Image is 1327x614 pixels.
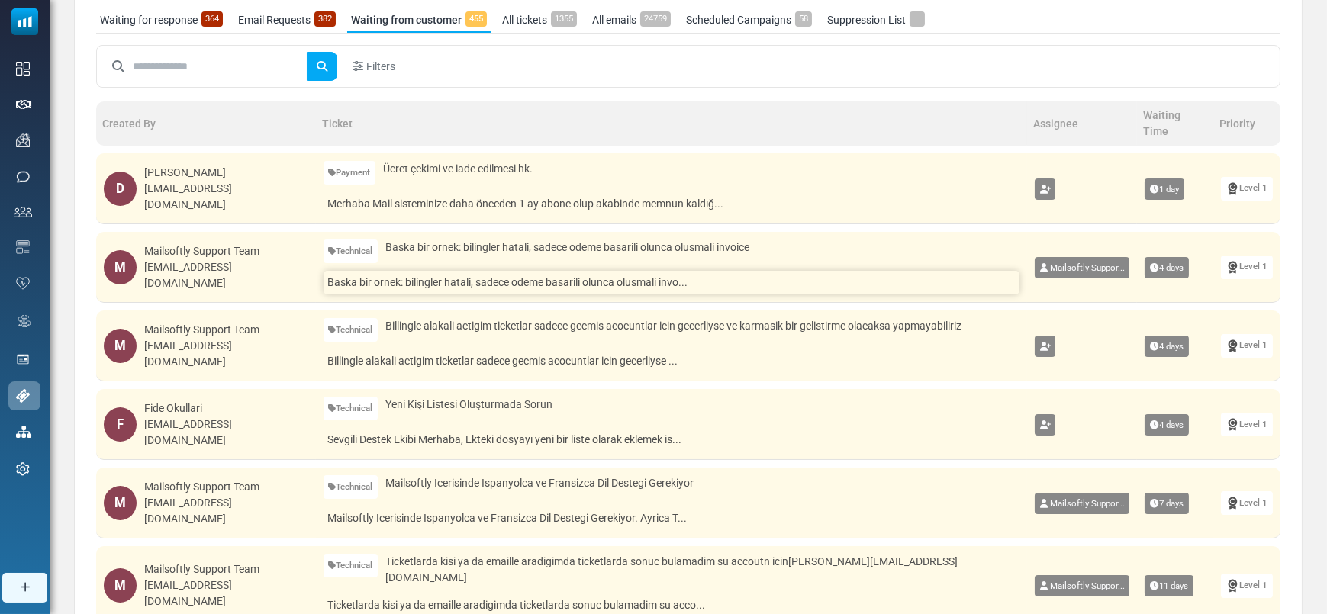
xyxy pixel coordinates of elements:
[144,577,308,609] div: [EMAIL_ADDRESS][DOMAIN_NAME]
[366,59,395,75] span: Filters
[14,207,32,217] img: contacts-icon.svg
[104,568,137,603] div: M
[104,250,137,284] div: M
[823,8,929,33] a: Suppression List
[144,561,308,577] div: Mailsoftly Support Team
[16,62,30,76] img: dashboard-icon.svg
[1145,257,1189,278] span: 4 days
[1221,413,1273,436] a: Level 1
[16,462,30,476] img: settings-icon.svg
[324,554,378,577] a: Technical
[551,11,577,27] span: 1355
[96,8,227,33] a: Waiting for response364
[96,101,316,146] th: Created By
[324,161,376,185] a: Payment
[795,11,812,27] span: 58
[1145,493,1189,514] span: 7 days
[324,475,378,499] a: Technical
[1145,336,1189,357] span: 4 days
[201,11,223,27] span: 364
[1145,178,1184,200] span: 1 day
[234,8,340,33] a: Email Requests382
[324,349,1019,373] a: Billingle alakali actigim ticketlar sadece gecmis acocuntlar icin gecerliyse ...
[682,8,816,33] a: Scheduled Campaigns58
[324,318,378,342] a: Technical
[1221,574,1273,597] a: Level 1
[1035,493,1130,514] a: Mailsoftly Suppor...
[104,486,137,520] div: M
[144,495,308,527] div: [EMAIL_ADDRESS][DOMAIN_NAME]
[324,239,378,263] a: Technical
[1213,101,1280,146] th: Priority
[144,479,308,495] div: Mailsoftly Support Team
[1035,257,1130,278] a: Mailsoftly Suppor...
[1137,101,1213,146] th: Waiting Time
[640,11,671,27] span: 24759
[1221,177,1273,201] a: Level 1
[16,240,30,254] img: email-templates-icon.svg
[16,170,30,184] img: sms-icon.png
[144,400,308,416] div: Fide Okullari
[324,192,1019,216] a: Merhaba Mail sisteminize daha önceden 1 ay abone olup akabinde memnun kaldığ...
[1221,334,1273,358] a: Level 1
[324,397,378,420] a: Technical
[104,407,137,442] div: F
[1027,101,1138,146] th: Assignee
[498,8,581,33] a: All tickets1355
[144,243,308,259] div: Mailsoftly Support Team
[385,554,1019,586] span: Ticketlarda kisi ya da emaille aradigimda ticketlarda sonuc bulamadim su accoutn icin [PERSON_NAM...
[144,416,308,448] div: [EMAIL_ADDRESS][DOMAIN_NAME]
[385,239,749,256] span: Baska bir ornek: bilingler hatali, sadece odeme basarili olunca olusmali invoice
[1145,575,1193,596] span: 11 days
[1221,491,1273,515] a: Level 1
[104,172,137,206] div: D
[144,259,308,291] div: [EMAIL_ADDRESS][DOMAIN_NAME]
[1221,256,1273,279] a: Level 1
[144,181,308,213] div: [EMAIL_ADDRESS][DOMAIN_NAME]
[385,397,552,413] span: Yeni Kişi Listesi Oluşturmada Sorun
[11,8,38,35] img: mailsoftly_icon_blue_white.svg
[385,475,694,491] span: Mailsoftly Icerisinde Ispanyolca ve Fransizca Dil Destegi Gerekiyor
[104,329,137,363] div: M
[16,133,30,147] img: campaigns-icon.png
[1050,262,1125,273] span: Mailsoftly Suppor...
[324,271,1019,294] a: Baska bir ornek: bilingler hatali, sadece odeme basarili olunca olusmali invo...
[144,338,308,370] div: [EMAIL_ADDRESS][DOMAIN_NAME]
[383,161,533,177] span: Ücret çekimi ve iade edilmesi hk.
[16,277,30,289] img: domain-health-icon.svg
[16,389,30,403] img: support-icon-active.svg
[1035,575,1130,596] a: Mailsoftly Suppor...
[1145,414,1189,436] span: 4 days
[465,11,487,27] span: 455
[144,165,308,181] div: [PERSON_NAME]
[144,322,308,338] div: Mailsoftly Support Team
[16,313,33,330] img: workflow.svg
[16,352,30,366] img: landing_pages.svg
[324,428,1019,452] a: Sevgili Destek Ekibi Merhaba, Ekteki dosyayı yeni bir liste olarak eklemek is...
[385,318,961,334] span: Billingle alakali actigim ticketlar sadece gecmis acocuntlar icin gecerliyse ve karmasik bir geli...
[588,8,675,33] a: All emails24759
[1050,580,1125,591] span: Mailsoftly Suppor...
[316,101,1027,146] th: Ticket
[324,506,1019,530] a: Mailsoftly Icerisinde Ispanyolca ve Fransizca Dil Destegi Gerekiyor. Ayrica T...
[314,11,336,27] span: 382
[1050,498,1125,509] span: Mailsoftly Suppor...
[347,8,491,33] a: Waiting from customer455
